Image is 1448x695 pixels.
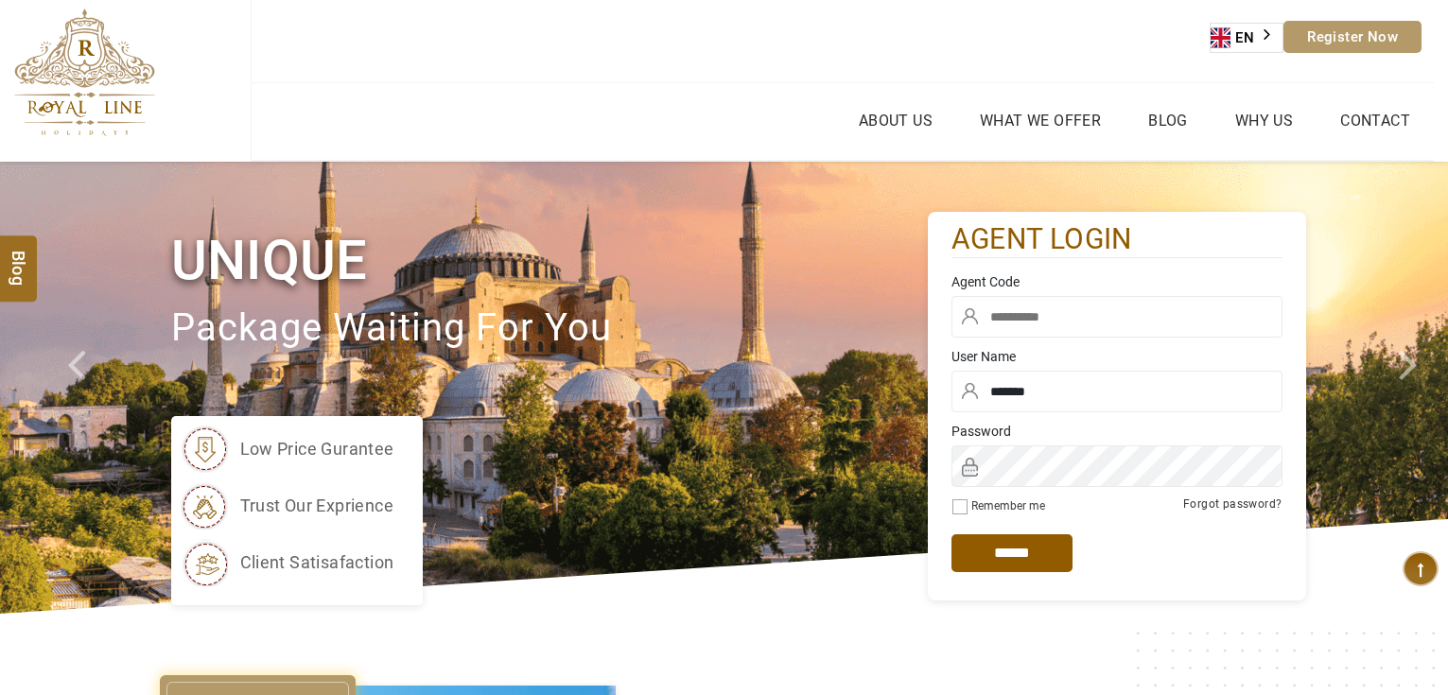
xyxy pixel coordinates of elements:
[854,107,937,134] a: About Us
[951,221,1282,258] h2: agent login
[1210,23,1283,53] div: Language
[1283,21,1422,53] a: Register Now
[1183,497,1282,511] a: Forgot password?
[181,482,394,530] li: trust our exprience
[1210,23,1283,53] aside: Language selected: English
[7,250,31,266] span: Blog
[171,297,928,360] p: package waiting for you
[44,162,116,614] a: Check next prev
[14,9,155,136] img: The Royal Line Holidays
[951,422,1282,441] label: Password
[1335,107,1415,134] a: Contact
[975,107,1106,134] a: What we Offer
[181,426,394,473] li: low price gurantee
[951,272,1282,291] label: Agent Code
[1143,107,1193,134] a: Blog
[1375,162,1448,614] a: Check next image
[1230,107,1298,134] a: Why Us
[951,347,1282,366] label: User Name
[181,539,394,586] li: client satisafaction
[171,225,928,296] h1: Unique
[971,499,1045,513] label: Remember me
[1211,24,1282,52] a: EN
